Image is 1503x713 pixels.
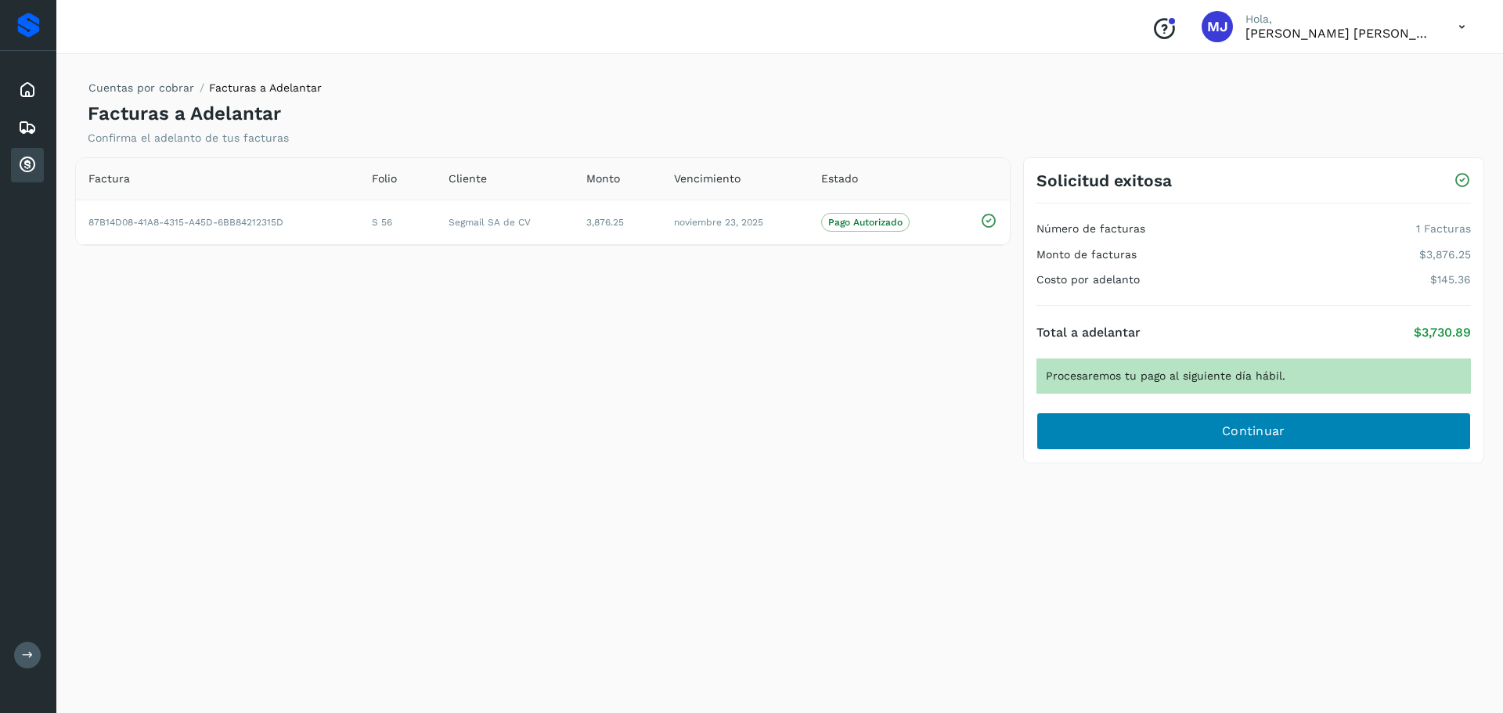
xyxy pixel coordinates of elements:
[1036,358,1471,394] div: Procesaremos tu pago al siguiente día hábil.
[828,217,903,228] p: Pago Autorizado
[76,200,359,244] td: 87B14D08-41A8-4315-A45D-6BB84212315D
[449,171,487,187] span: Cliente
[372,171,397,187] span: Folio
[209,81,322,94] span: Facturas a Adelantar
[1036,222,1145,236] h4: Número de facturas
[586,217,624,228] span: 3,876.25
[1245,13,1433,26] p: Hola,
[586,171,620,187] span: Monto
[1419,248,1471,261] p: $3,876.25
[88,80,322,103] nav: breadcrumb
[11,110,44,145] div: Embarques
[1414,325,1471,340] p: $3,730.89
[1036,412,1471,450] button: Continuar
[674,217,763,228] span: noviembre 23, 2025
[88,171,130,187] span: Factura
[1416,222,1471,236] p: 1 Facturas
[1245,26,1433,41] p: Militza Jocabeth Pérez Norberto
[1222,423,1285,440] span: Continuar
[436,200,574,244] td: Segmail SA de CV
[88,103,281,125] h4: Facturas a Adelantar
[11,148,44,182] div: Cuentas por cobrar
[1036,273,1140,286] h4: Costo por adelanto
[88,131,289,145] p: Confirma el adelanto de tus facturas
[821,171,858,187] span: Estado
[1036,171,1172,190] h3: Solicitud exitosa
[11,73,44,107] div: Inicio
[359,200,436,244] td: S 56
[1036,248,1137,261] h4: Monto de facturas
[88,81,194,94] a: Cuentas por cobrar
[1036,325,1141,340] h4: Total a adelantar
[674,171,741,187] span: Vencimiento
[1430,273,1471,286] p: $145.36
